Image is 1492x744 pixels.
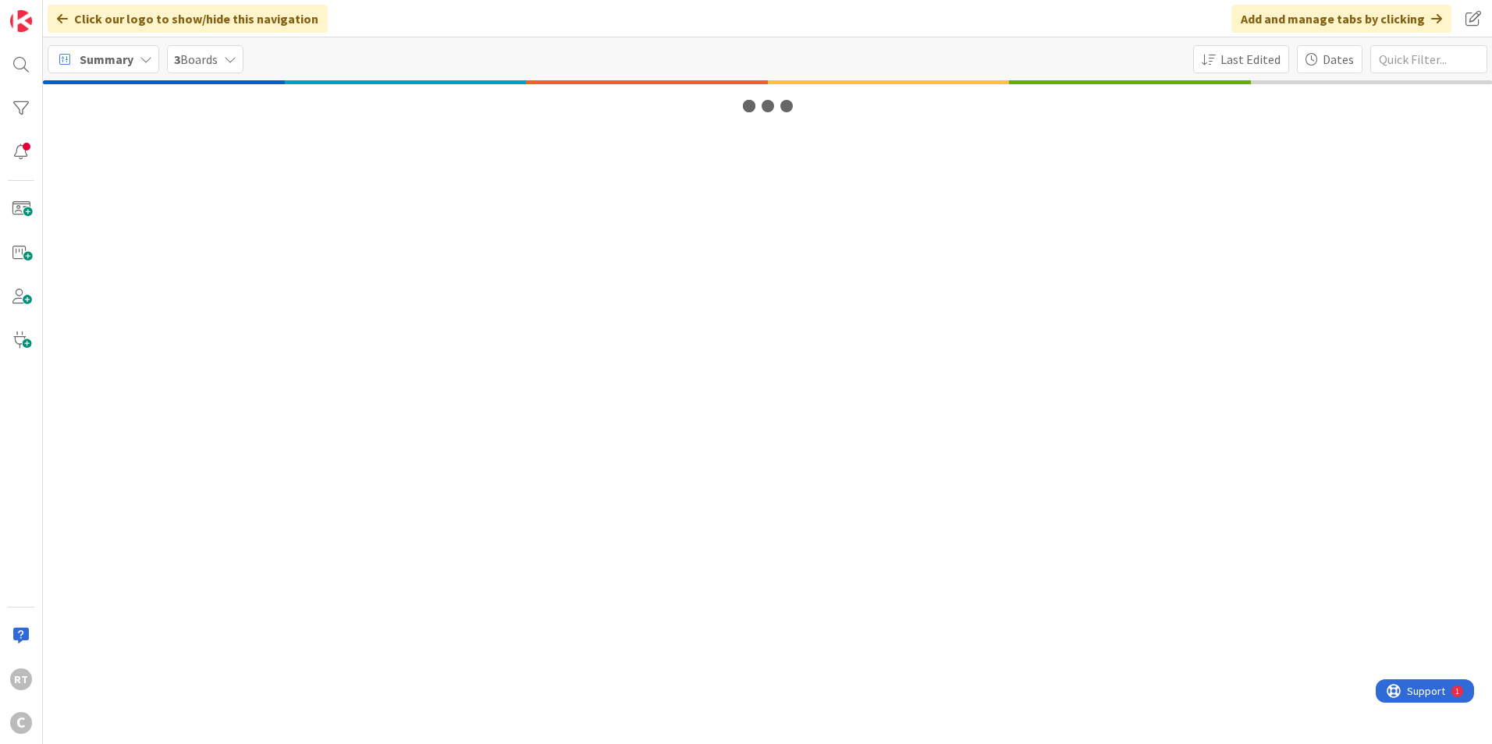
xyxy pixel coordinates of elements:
[1193,45,1289,73] button: Last Edited
[1323,50,1354,69] span: Dates
[174,51,180,67] b: 3
[10,668,32,690] div: RT
[31,2,69,21] span: Support
[1297,45,1362,73] button: Dates
[10,712,32,734] div: C
[1220,50,1281,69] span: Last Edited
[48,5,328,33] div: Click our logo to show/hide this navigation
[174,50,218,69] span: Boards
[10,10,32,32] img: Visit kanbanzone.com
[80,50,133,69] span: Summary
[80,6,83,19] div: 1
[1370,45,1487,73] input: Quick Filter...
[1231,5,1451,33] div: Add and manage tabs by clicking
